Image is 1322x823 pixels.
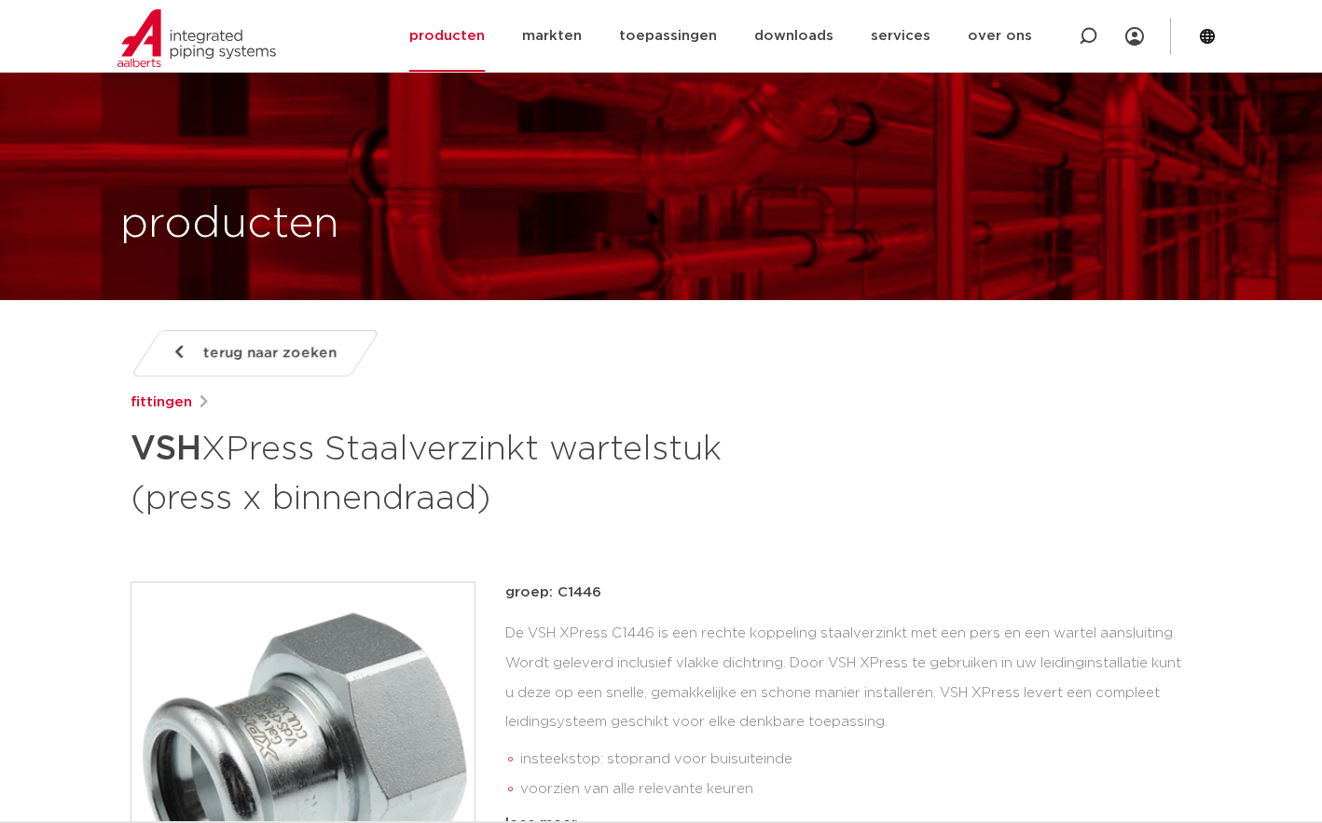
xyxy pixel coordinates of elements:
h1: producten [120,195,339,254]
p: groep: C1446 [505,582,1191,604]
a: fittingen [131,391,192,414]
a: terug naar zoeken [131,330,380,377]
div: De VSH XPress C1446 is een rechte koppeling staalverzinkt met een pers en een wartel aansluiting.... [505,619,1191,805]
h1: XPress Staalverzinkt wartelstuk (press x binnendraad) [131,421,831,522]
span: terug naar zoeken [203,338,337,368]
li: voorzien van alle relevante keuren [520,775,1191,804]
strong: VSH [131,432,201,466]
li: insteekstop: stoprand voor buisuiteinde [520,745,1191,775]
